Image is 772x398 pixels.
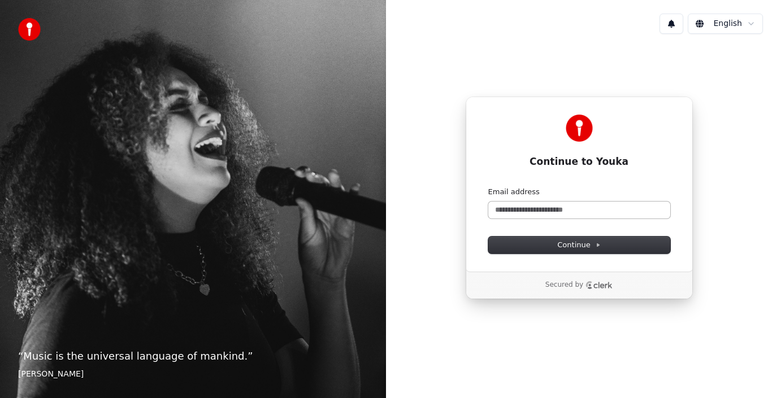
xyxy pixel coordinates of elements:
[545,281,583,290] p: Secured by
[18,348,368,364] p: “ Music is the universal language of mankind. ”
[18,18,41,41] img: youka
[488,237,670,253] button: Continue
[566,115,593,142] img: Youka
[18,369,368,380] footer: [PERSON_NAME]
[585,281,613,289] a: Clerk logo
[488,187,540,197] label: Email address
[557,240,600,250] span: Continue
[488,155,670,169] h1: Continue to Youka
